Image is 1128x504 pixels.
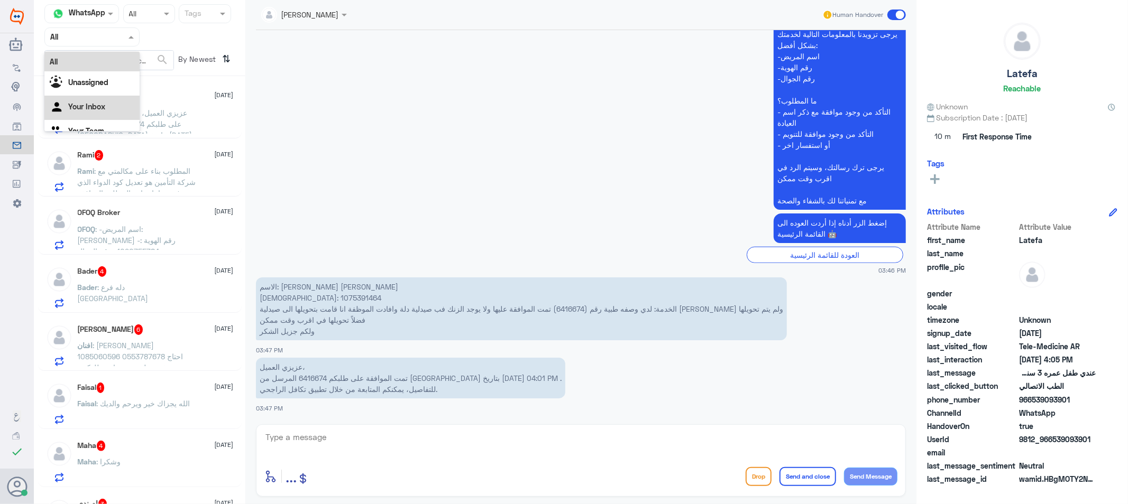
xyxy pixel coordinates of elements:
span: By Newest [174,50,218,71]
span: [DATE] [215,440,234,450]
span: 2 [1019,407,1096,418]
img: whatsapp.png [50,6,66,22]
img: defaultAdmin.png [1019,262,1046,288]
span: 2025-09-16T13:05:33.056Z [1019,354,1096,365]
h6: Attributes [927,207,965,216]
b: All [50,57,58,66]
span: true [1019,421,1096,432]
img: yourInbox.svg [50,100,66,116]
button: Drop [746,467,772,486]
span: last_clicked_button [927,380,1017,391]
span: : -اسم المريض: [PERSON_NAME] -رقم الهوية : 1090755784 -رقم الجوال : ‪[PHONE_NUMBER]‬ ما المطلوب؟ ... [78,225,196,311]
h5: افنان محمد [78,324,143,335]
img: defaultAdmin.png [46,208,72,235]
span: : وشكرا [97,457,121,466]
img: defaultAdmin.png [46,150,72,176]
p: 16/9/2025, 3:46 PM [774,213,906,243]
span: [DATE] [215,207,234,216]
img: defaultAdmin.png [46,266,72,293]
span: 1 [97,382,105,393]
button: ... [286,464,297,488]
span: 03:47 PM [256,405,283,412]
span: 03:46 PM [878,266,906,275]
img: yourTeam.svg [50,124,66,140]
span: Attribute Value [1019,221,1096,232]
p: 16/9/2025, 3:47 PM [256,277,787,340]
p: 16/9/2025, 3:47 PM [256,358,565,398]
i: check [11,445,23,458]
h6: Tags [927,158,944,168]
span: Unknown [1019,314,1096,325]
button: search [156,51,169,69]
span: افنان [78,341,93,350]
span: Faisal [78,399,97,408]
span: UserId [927,434,1017,445]
div: العودة للقائمة الرئيسية [747,247,903,263]
span: last_message [927,367,1017,378]
h5: Latefa [1007,68,1038,80]
span: signup_date [927,328,1017,339]
h5: OFOQ Broker [78,208,121,217]
span: last_interaction [927,354,1017,365]
span: ... [286,466,297,486]
span: عندي طفل عمره 3 سنوات ابي اتطمن عليه [1019,367,1096,378]
span: Subscription Date : [DATE] [927,112,1117,123]
img: Unassigned.svg [50,76,66,91]
img: defaultAdmin.png [46,324,72,351]
span: last_name [927,248,1017,259]
span: : الله يجزاك خير ويرحم والديك [97,399,190,408]
input: Search by Name, Local etc… [45,51,173,70]
span: profile_pic [927,262,1017,286]
span: 4 [98,266,107,277]
span: null [1019,301,1096,312]
span: Human Handover [833,10,884,20]
span: 0 [1019,460,1096,471]
span: 966539093901 [1019,394,1096,405]
span: last_visited_flow [927,341,1017,352]
span: الطب الاتصالي [1019,380,1096,391]
span: [DATE] [215,90,234,100]
span: [DATE] [215,150,234,159]
button: Avatar [7,477,27,497]
img: defaultAdmin.png [1004,23,1040,59]
i: ⇅ [223,50,231,68]
span: Unknown [927,101,968,112]
p: 16/9/2025, 3:46 PM [774,3,906,210]
div: Tags [183,7,201,21]
span: HandoverOn [927,421,1017,432]
span: [DATE] [215,382,234,391]
span: null [1019,288,1096,299]
span: 4 [97,441,106,451]
h5: Bader [78,266,107,277]
span: 10 m [927,127,959,146]
span: search [156,53,169,66]
span: First Response Time [962,131,1032,142]
span: phone_number [927,394,1017,405]
h5: Faisal [78,382,105,393]
b: Your Team [68,126,104,135]
span: Tele-Medicine AR [1019,341,1096,352]
span: Attribute Name [927,221,1017,232]
h5: Maha [78,441,106,451]
h6: Reachable [1004,83,1041,93]
span: : دله فرع [GEOGRAPHIC_DATA] [78,283,149,303]
button: Send Message [844,468,897,486]
span: Maha [78,457,97,466]
span: : المطلوب بناء على مكالمتي مع شركة التأمين هو تعديل كود الدواء الذي تم رفضه وإعادة ارسال طلب المو... [78,166,196,209]
span: locale [927,301,1017,312]
span: 2 [95,150,104,161]
span: Latefa [1019,235,1096,246]
span: [DATE] [215,266,234,275]
span: gender [927,288,1017,299]
span: email [927,447,1017,458]
span: 6 [134,324,143,335]
span: last_message_sentiment [927,460,1017,471]
img: defaultAdmin.png [46,441,72,467]
span: timezone [927,314,1017,325]
span: OFOQ [78,225,96,234]
span: [DATE] [215,324,234,333]
b: Unassigned [68,78,108,87]
span: Rami [78,166,95,175]
span: first_name [927,235,1017,246]
span: null [1019,447,1096,458]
